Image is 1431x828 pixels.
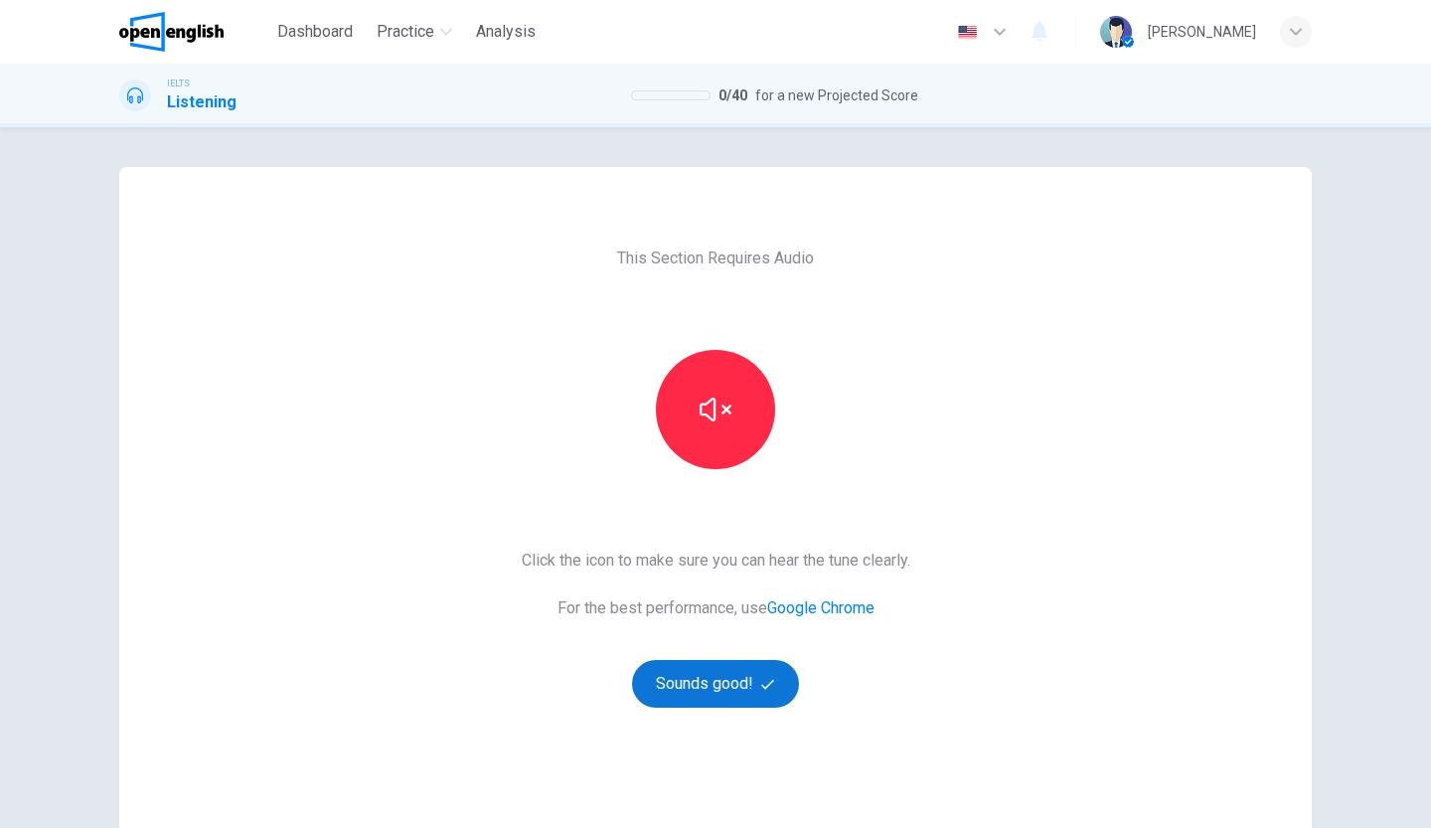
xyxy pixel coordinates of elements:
button: Sounds good! [632,660,799,708]
button: Practice [369,14,460,50]
a: Google Chrome [767,598,874,617]
img: OpenEnglish logo [119,12,224,52]
a: OpenEnglish logo [119,12,269,52]
span: for a new Projected Score [755,83,918,107]
h1: Listening [167,90,237,114]
img: en [955,25,980,40]
button: Analysis [468,14,544,50]
span: Dashboard [277,20,353,44]
span: This Section Requires Audio [617,247,814,270]
span: Practice [377,20,434,44]
span: Click the icon to make sure you can hear the tune clearly. [522,549,910,573]
span: 0 / 40 [718,83,747,107]
span: Analysis [476,20,536,44]
div: [PERSON_NAME] [1148,20,1256,44]
button: Dashboard [269,14,361,50]
span: For the best performance, use [522,596,910,620]
img: Profile picture [1100,16,1132,48]
span: IELTS [167,77,190,90]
